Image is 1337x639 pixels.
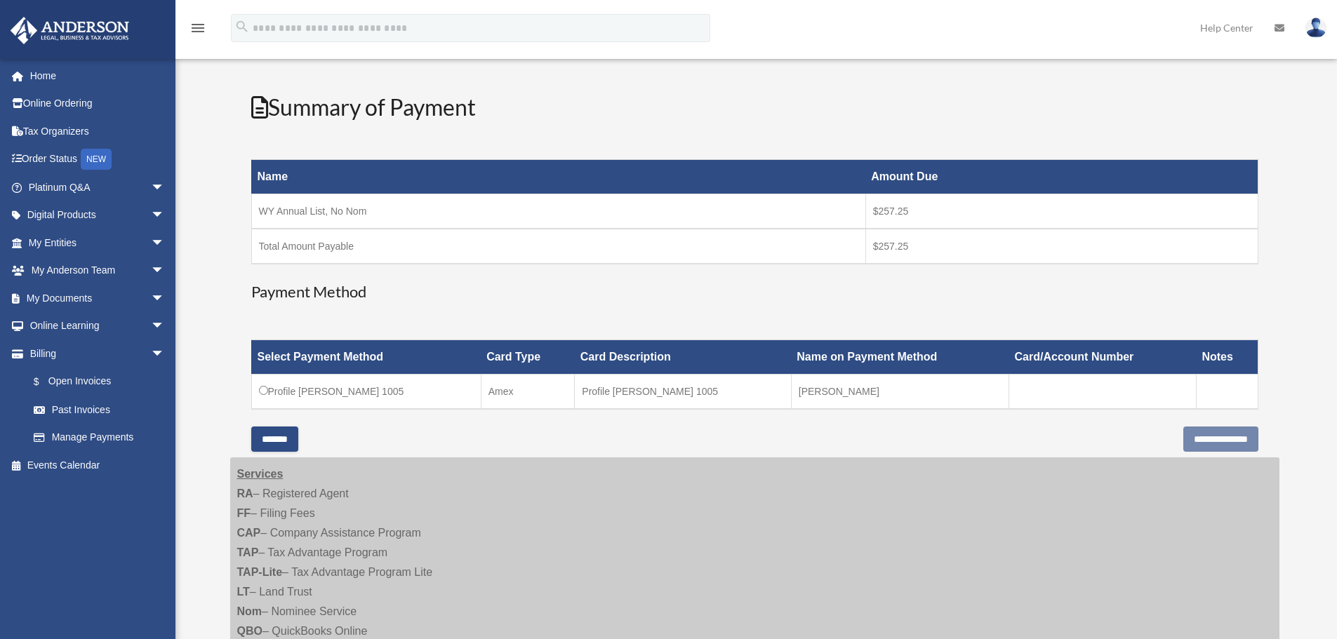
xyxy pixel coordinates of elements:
[151,173,179,202] span: arrow_drop_down
[151,339,179,368] span: arrow_drop_down
[81,149,112,170] div: NEW
[20,424,179,452] a: Manage Payments
[251,375,481,410] td: Profile [PERSON_NAME] 1005
[251,340,481,375] th: Select Payment Method
[151,201,179,230] span: arrow_drop_down
[20,396,179,424] a: Past Invoices
[1305,18,1326,38] img: User Pic
[237,586,250,598] strong: LT
[6,17,133,44] img: Anderson Advisors Platinum Portal
[865,229,1258,264] td: $257.25
[151,284,179,313] span: arrow_drop_down
[41,373,48,391] span: $
[237,487,253,499] strong: RA
[10,117,186,145] a: Tax Organizers
[481,375,575,410] td: Amex
[237,605,262,617] strong: Nom
[237,507,251,519] strong: FF
[237,566,283,578] strong: TAP-Lite
[865,194,1258,229] td: $257.25
[10,257,186,285] a: My Anderson Teamarrow_drop_down
[251,194,865,229] td: WY Annual List, No Nom
[234,19,250,34] i: search
[481,340,575,375] th: Card Type
[20,368,172,396] a: $Open Invoices
[791,375,1009,410] td: [PERSON_NAME]
[1009,340,1197,375] th: Card/Account Number
[10,312,186,340] a: Online Learningarrow_drop_down
[237,625,262,637] strong: QBO
[251,160,865,194] th: Name
[237,468,284,480] strong: Services
[10,284,186,312] a: My Documentsarrow_drop_down
[10,451,186,479] a: Events Calendar
[10,201,186,229] a: Digital Productsarrow_drop_down
[1196,340,1258,375] th: Notes
[575,340,791,375] th: Card Description
[151,229,179,257] span: arrow_drop_down
[237,546,259,558] strong: TAP
[10,145,186,174] a: Order StatusNEW
[251,281,1258,303] h3: Payment Method
[575,375,791,410] td: Profile [PERSON_NAME] 1005
[251,92,1258,123] h2: Summary of Payment
[189,20,206,36] i: menu
[251,229,865,264] td: Total Amount Payable
[791,340,1009,375] th: Name on Payment Method
[151,257,179,285] span: arrow_drop_down
[865,160,1258,194] th: Amount Due
[10,173,186,201] a: Platinum Q&Aarrow_drop_down
[237,527,261,539] strong: CAP
[10,339,179,368] a: Billingarrow_drop_down
[10,90,186,118] a: Online Ordering
[189,25,206,36] a: menu
[10,62,186,90] a: Home
[151,312,179,341] span: arrow_drop_down
[10,229,186,257] a: My Entitiesarrow_drop_down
